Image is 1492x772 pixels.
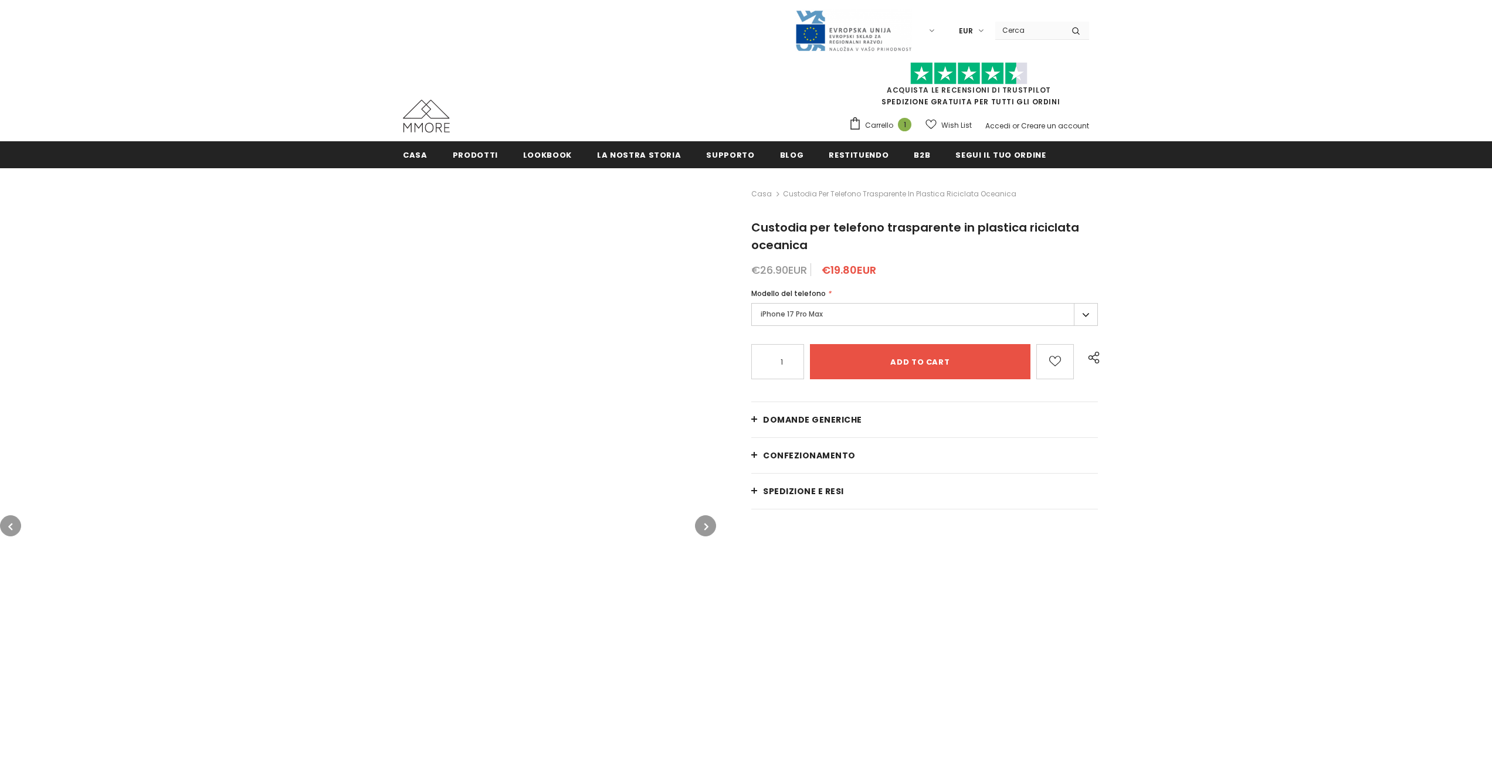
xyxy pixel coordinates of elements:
span: Lookbook [523,149,572,161]
span: Prodotti [453,149,498,161]
span: Blog [780,149,804,161]
span: La nostra storia [597,149,681,161]
span: Custodia per telefono trasparente in plastica riciclata oceanica [783,187,1016,201]
a: Acquista le recensioni di TrustPilot [887,85,1051,95]
a: Javni Razpis [795,25,912,35]
span: €26.90EUR [751,263,807,277]
img: Casi MMORE [403,100,450,132]
a: Restituendo [829,141,889,168]
span: EUR [959,25,973,37]
span: supporto [706,149,754,161]
a: Carrello 1 [849,117,917,134]
a: La nostra storia [597,141,681,168]
input: Add to cart [810,344,1030,379]
input: Search Site [995,22,1063,39]
span: 1 [898,118,911,131]
a: Casa [403,141,428,168]
a: Segui il tuo ordine [955,141,1046,168]
span: Domande generiche [763,414,862,426]
span: CONFEZIONAMENTO [763,450,856,461]
a: Prodotti [453,141,498,168]
span: Casa [403,149,428,161]
a: Blog [780,141,804,168]
span: Custodia per telefono trasparente in plastica riciclata oceanica [751,219,1079,253]
span: SPEDIZIONE GRATUITA PER TUTTI GLI ORDINI [849,67,1089,107]
a: Lookbook [523,141,572,168]
span: Segui il tuo ordine [955,149,1046,161]
a: CONFEZIONAMENTO [751,438,1098,473]
a: Creare un account [1021,121,1089,131]
img: Fidati di Pilot Stars [910,62,1028,85]
label: iPhone 17 Pro Max [751,303,1098,326]
span: or [1012,121,1019,131]
a: Spedizione e resi [751,474,1098,509]
a: Domande generiche [751,402,1098,437]
a: Wish List [925,115,972,135]
a: supporto [706,141,754,168]
span: Restituendo [829,149,889,161]
span: Wish List [941,120,972,131]
span: Spedizione e resi [763,485,844,497]
span: Modello del telefono [751,288,826,298]
img: Javni Razpis [795,9,912,52]
span: B2B [914,149,930,161]
span: Carrello [865,120,893,131]
span: €19.80EUR [822,263,876,277]
a: Accedi [985,121,1011,131]
a: B2B [914,141,930,168]
a: Casa [751,187,772,201]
